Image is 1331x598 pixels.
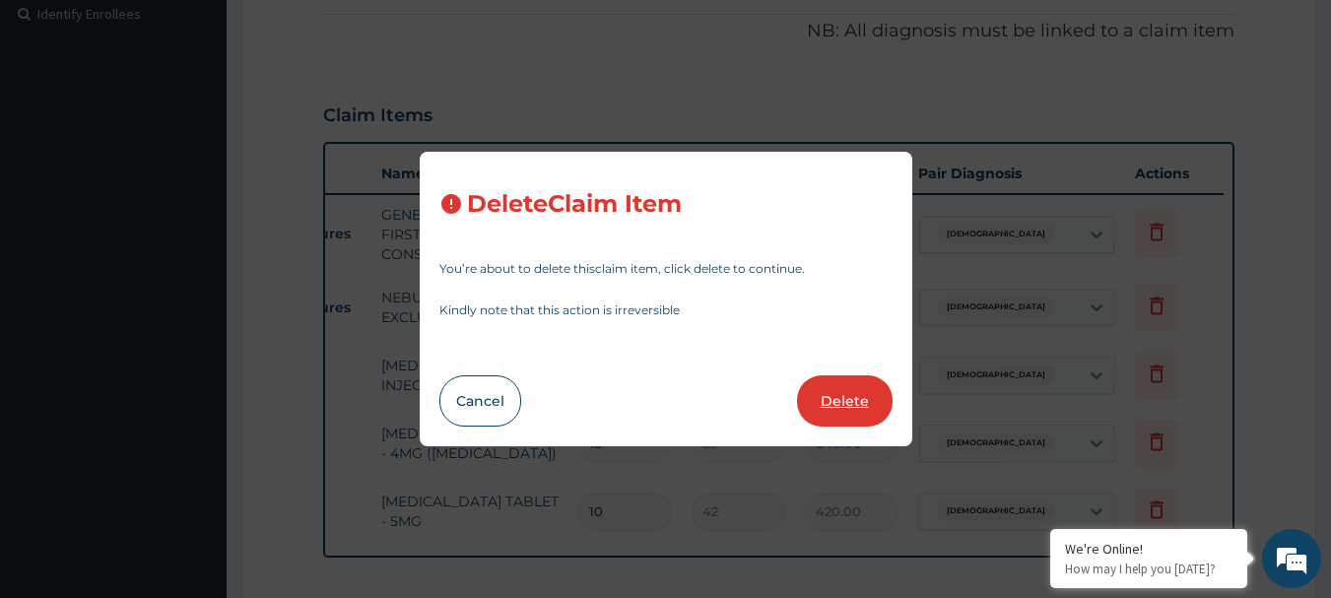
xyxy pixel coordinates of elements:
[1065,540,1232,558] div: We're Online!
[114,175,272,374] span: We're online!
[439,263,893,275] p: You’re about to delete this claim item , click delete to continue.
[439,375,521,427] button: Cancel
[467,191,682,218] h3: Delete Claim Item
[1065,561,1232,577] p: How may I help you today?
[797,375,893,427] button: Delete
[323,10,370,57] div: Minimize live chat window
[102,110,331,136] div: Chat with us now
[439,304,893,316] p: Kindly note that this action is irreversible
[10,393,375,462] textarea: Type your message and hit 'Enter'
[36,99,80,148] img: d_794563401_company_1708531726252_794563401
